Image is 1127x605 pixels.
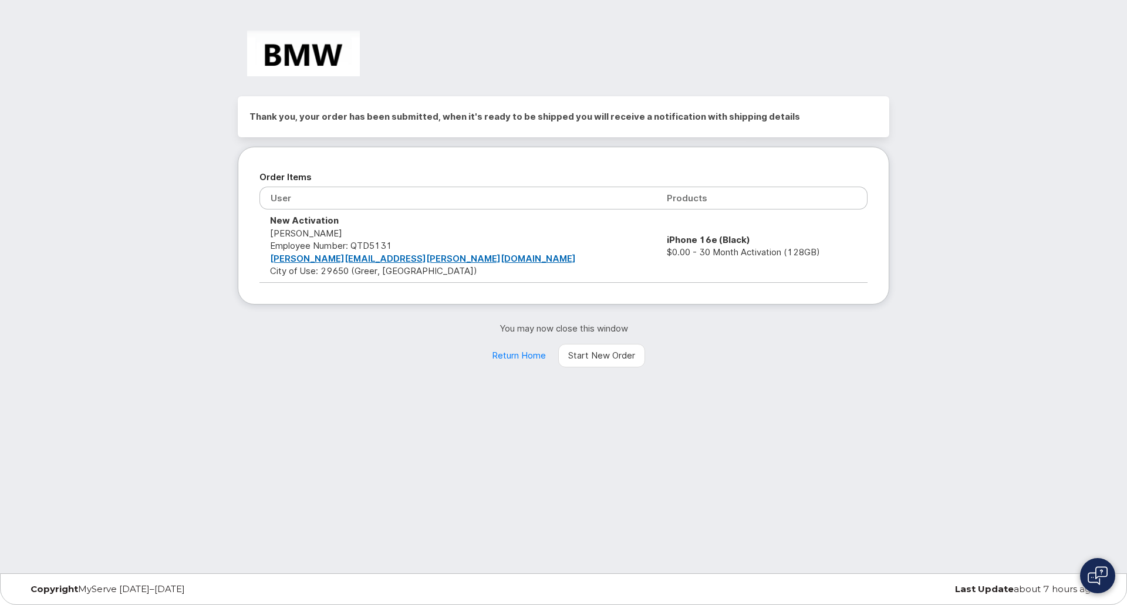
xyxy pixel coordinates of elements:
[1088,566,1108,585] img: Open chat
[667,234,750,245] strong: iPhone 16e (Black)
[238,322,889,334] p: You may now close this window
[22,584,383,594] div: MyServe [DATE]–[DATE]
[558,344,645,367] a: Start New Order
[270,215,339,226] strong: New Activation
[247,31,360,76] img: BMW Manufacturing Co LLC
[656,187,868,209] th: Products
[270,253,576,264] a: [PERSON_NAME][EMAIL_ADDRESS][PERSON_NAME][DOMAIN_NAME]
[656,209,868,282] td: $0.00 - 30 Month Activation (128GB)
[259,187,656,209] th: User
[31,583,78,594] strong: Copyright
[259,168,868,186] h2: Order Items
[744,584,1105,594] div: about 7 hours ago
[955,583,1014,594] strong: Last Update
[259,209,656,282] td: [PERSON_NAME] City of Use: 29650 (Greer, [GEOGRAPHIC_DATA])
[249,108,878,126] h2: Thank you, your order has been submitted, when it's ready to be shipped you will receive a notifi...
[482,344,556,367] a: Return Home
[270,240,392,251] span: Employee Number: QTD5131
